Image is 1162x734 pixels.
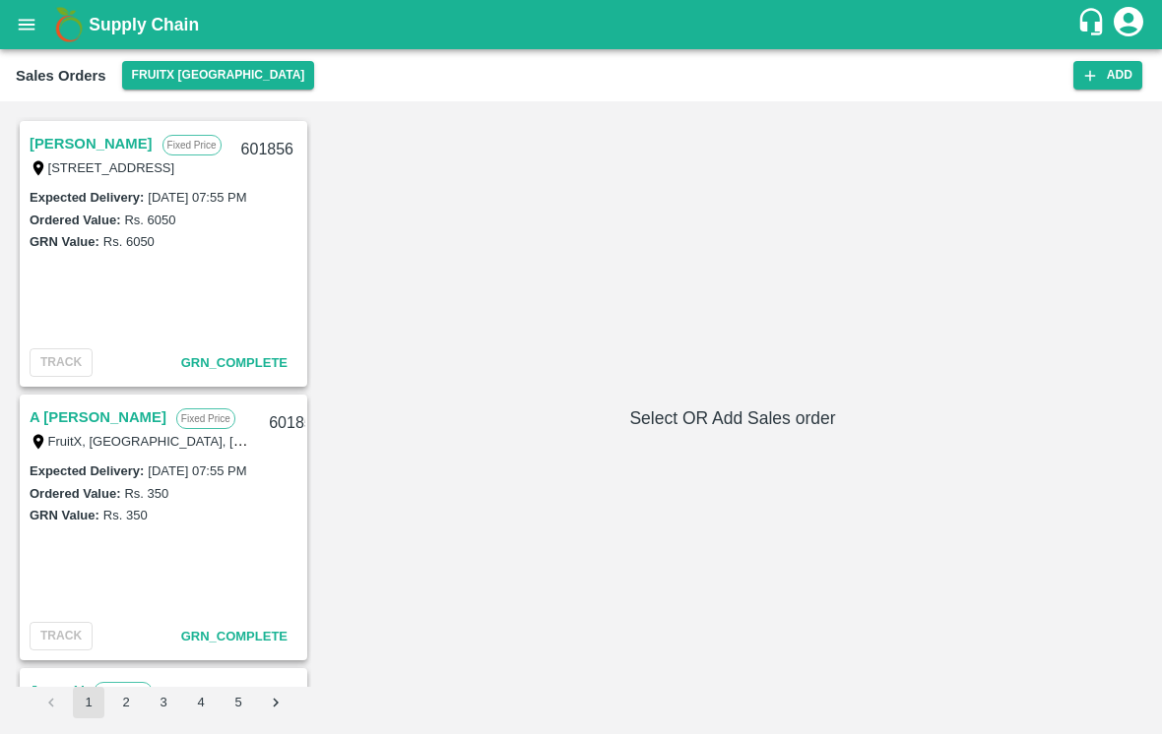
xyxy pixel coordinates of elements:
[48,433,542,449] label: FruitX, [GEOGRAPHIC_DATA], [GEOGRAPHIC_DATA] Urban, [GEOGRAPHIC_DATA]
[49,5,89,44] img: logo
[162,135,222,155] p: Fixed Price
[30,508,99,522] label: GRN Value:
[30,131,153,156] a: [PERSON_NAME]
[103,508,148,522] label: Rs. 350
[181,629,288,643] span: GRN_Complete
[30,404,166,430] a: A [PERSON_NAME]
[257,674,333,720] div: 601854
[30,463,144,478] label: Expected Delivery :
[30,486,120,501] label: Ordered Value:
[73,687,104,718] button: page 1
[1073,61,1142,90] button: Add
[103,234,155,249] label: Rs. 6050
[110,687,142,718] button: Go to page 2
[257,400,333,447] div: 601855
[185,687,217,718] button: Go to page 4
[89,11,1076,38] a: Supply Chain
[1076,7,1111,42] div: customer-support
[148,190,246,205] label: [DATE] 07:55 PM
[89,15,199,34] b: Supply Chain
[229,127,305,173] div: 601856
[94,682,153,703] p: Fixed Price
[148,687,179,718] button: Go to page 3
[124,213,175,227] label: Rs. 6050
[30,678,84,703] a: Jeeva V
[223,687,254,718] button: Go to page 5
[30,190,144,205] label: Expected Delivery :
[124,486,168,501] label: Rs. 350
[48,160,175,175] label: [STREET_ADDRESS]
[260,687,291,718] button: Go to next page
[181,355,288,370] span: GRN_Complete
[176,408,235,429] p: Fixed Price
[16,63,106,89] div: Sales Orders
[148,463,246,478] label: [DATE] 07:55 PM
[30,213,120,227] label: Ordered Value:
[4,2,49,47] button: open drawer
[122,61,315,90] button: Select DC
[1111,4,1146,45] div: account of current user
[30,234,99,249] label: GRN Value:
[319,404,1146,432] h6: Select OR Add Sales order
[32,687,294,718] nav: pagination navigation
